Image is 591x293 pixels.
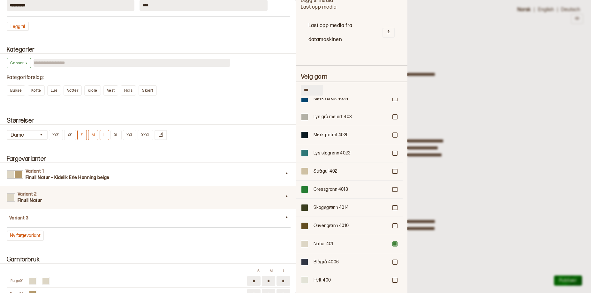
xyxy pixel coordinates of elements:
[26,175,284,181] h3: Finull Natur – Kidsilk Erle Honning beige
[253,269,264,273] div: S
[314,96,388,102] div: Mørk turkis 4034
[314,186,388,193] div: Gressgrønn 4018
[49,130,63,140] button: XXS
[7,130,48,140] button: Dame
[155,130,167,140] button: Endre størrelser
[100,130,109,140] button: L
[308,19,383,47] h2: Last opp media fra datamaskinen
[314,204,388,211] div: Skogsgrønn 4014
[64,130,76,140] button: XS
[314,259,388,265] div: Blågrå 4006
[7,22,29,31] button: Legg til
[142,88,153,93] span: Skjerf
[7,75,290,81] div: Kategoriforslag :
[107,88,115,93] span: Vest
[7,231,44,241] button: Ny fargevariant
[138,130,153,140] button: XXXL
[10,61,24,66] span: Genser
[88,130,98,140] button: M
[314,114,388,120] div: Lys grå melert 403
[18,197,284,204] h3: Finull Natur
[301,73,402,80] h2: Velg garn
[88,88,97,93] span: Kjole
[77,130,87,140] button: S
[67,88,78,93] span: Votter
[26,168,284,175] h4: Variant 1
[123,130,136,140] button: XXL
[9,215,284,221] h4: Variant 3
[314,150,388,156] div: Lys sjøgrønn 4023
[124,88,133,93] span: Hals
[278,269,290,273] div: L
[18,191,284,197] h4: Variant 2
[314,223,388,229] div: Olivengrønn 4010
[24,60,27,67] span: x
[314,277,388,283] div: Hvit 400
[110,130,122,140] button: XL
[314,132,388,138] div: Mørk petrol 4025
[314,168,388,175] div: Strågul 402
[314,241,388,247] div: Natur 401
[158,132,163,137] svg: Endre størrelser
[266,269,277,273] div: M
[31,88,41,93] span: Kofte
[10,88,22,93] span: Bukse
[51,88,57,93] span: Lue
[7,279,26,283] div: Farge 01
